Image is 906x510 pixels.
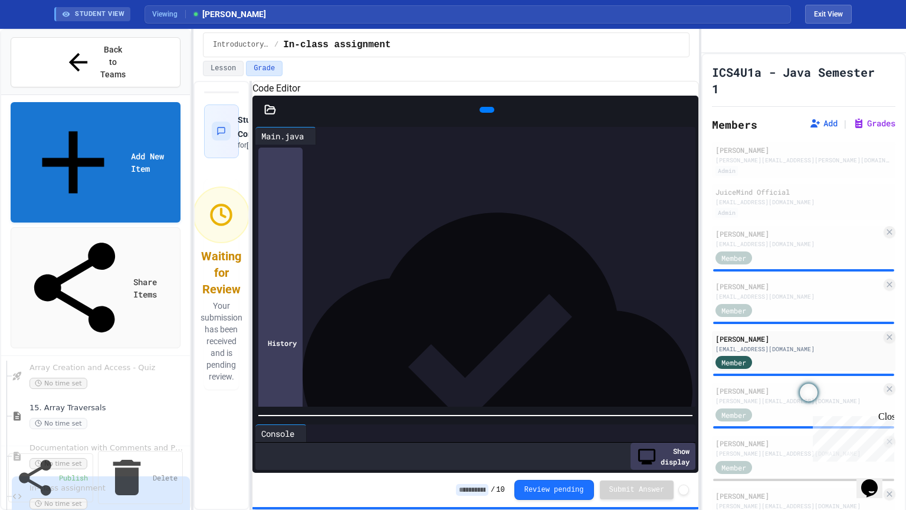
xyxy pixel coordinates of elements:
div: [PERSON_NAME] [715,385,881,396]
div: [EMAIL_ADDRESS][DOMAIN_NAME] [715,240,881,249]
h2: Members [712,116,757,133]
span: Member [721,357,746,368]
span: Member [721,410,746,420]
div: Chat with us now!Close [5,5,81,75]
a: Add New Item [11,102,180,223]
div: [EMAIL_ADDRESS][DOMAIN_NAME] [715,198,892,207]
span: [PERSON_NAME] [247,142,301,150]
div: [PERSON_NAME][EMAIL_ADDRESS][PERSON_NAME][DOMAIN_NAME] [715,156,892,165]
div: Admin [715,166,738,176]
div: [PERSON_NAME][EMAIL_ADDRESS][DOMAIN_NAME] [715,397,881,406]
div: Waiting for Review [201,248,241,297]
div: [PERSON_NAME][EMAIL_ADDRESS][DOMAIN_NAME] [715,449,881,458]
span: Array Creation and Access - Quiz [29,363,185,373]
span: Documentation with Comments and Preconditions [29,443,185,453]
span: [PERSON_NAME] [192,8,266,21]
button: Review pending [514,480,594,500]
div: Main.java [255,130,310,142]
h6: Code Editor [252,81,699,96]
span: | [842,116,848,130]
iframe: chat widget [808,411,894,462]
a: Publish [8,453,93,502]
span: Submit Answer [609,485,665,495]
span: Member [721,462,746,473]
span: / [274,40,278,50]
button: Lesson [203,61,244,76]
span: Member [721,305,746,316]
a: Delete [98,451,183,504]
div: for [238,140,301,151]
iframe: chat widget [856,463,894,498]
div: [PERSON_NAME] [715,438,881,449]
button: Grade [246,61,283,76]
div: Show display [631,443,695,470]
div: [PERSON_NAME] [715,334,881,344]
span: Member [721,253,746,263]
span: 10 [496,485,504,495]
span: 15. Array Traversals [29,403,188,413]
div: Console [255,427,300,440]
span: In-class assignment [283,38,390,52]
div: [EMAIL_ADDRESS][DOMAIN_NAME] [715,292,881,301]
button: Grades [853,117,895,129]
span: Student Comments [238,115,278,139]
div: [PERSON_NAME] [715,281,881,292]
a: Share Items [11,227,180,348]
span: STUDENT VIEW [75,9,124,19]
p: Your submission has been received and is pending review. [196,300,247,382]
span: Viewing [152,9,186,19]
span: No time set [29,378,87,389]
div: Admin [715,208,738,218]
button: Add [809,117,838,129]
div: [PERSON_NAME] [715,145,892,155]
div: [PERSON_NAME] [715,491,881,501]
button: Force resubmission of student's answer (Admin only) [678,485,689,495]
h1: ICS4U1a - Java Semester 1 [712,64,886,97]
span: Back to Teams [99,44,127,81]
button: Exit student view [805,5,852,24]
span: / [491,485,495,495]
div: [PERSON_NAME] [715,228,881,239]
span: No time set [29,418,87,429]
span: Introductory Java Concepts [213,40,270,50]
div: [EMAIL_ADDRESS][DOMAIN_NAME] [715,345,881,354]
div: JuiceMind Official [715,187,892,197]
